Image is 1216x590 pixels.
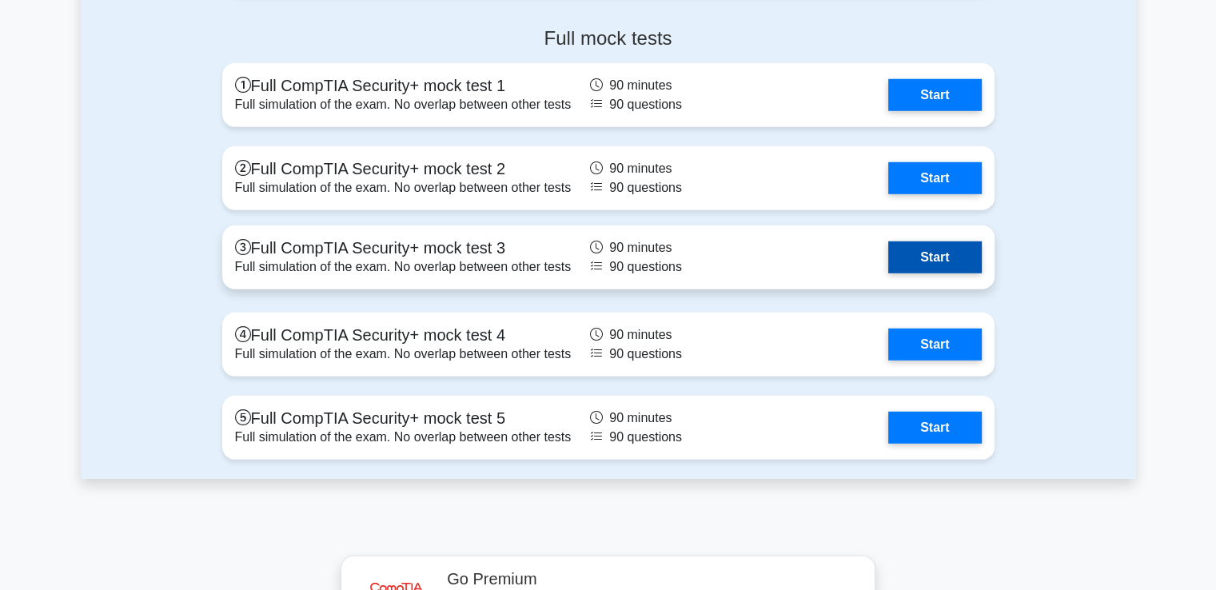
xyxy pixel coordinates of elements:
a: Start [888,329,981,361]
a: Start [888,412,981,444]
h4: Full mock tests [222,27,995,50]
a: Start [888,162,981,194]
a: Start [888,79,981,111]
a: Start [888,241,981,273]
